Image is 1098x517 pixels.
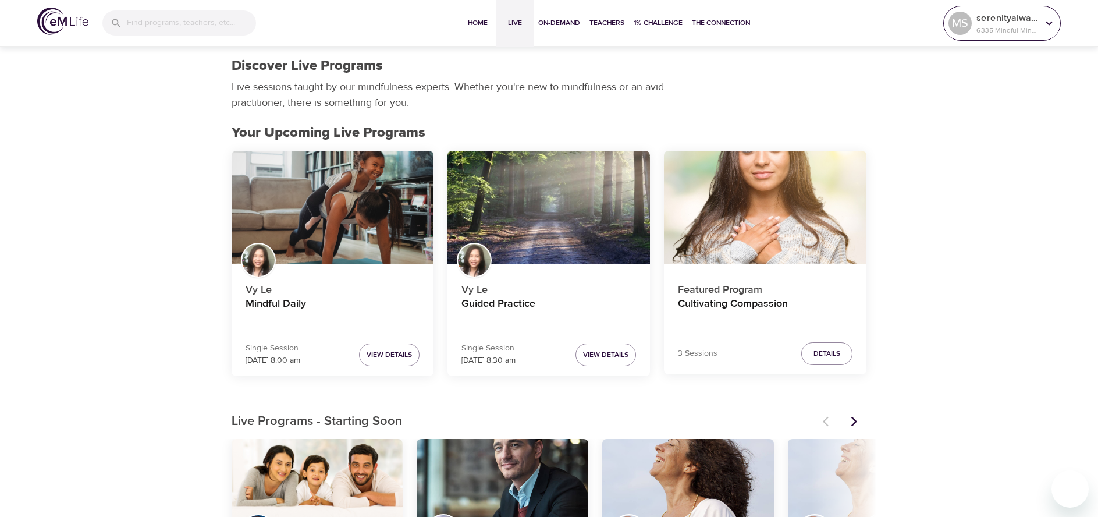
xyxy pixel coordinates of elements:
button: Mindful Daily [232,151,434,265]
p: Single Session [461,342,516,355]
button: View Details [359,344,420,366]
span: 1% Challenge [634,17,683,29]
p: Live Programs - Starting Soon [232,412,816,431]
button: Cultivating Compassion [664,151,866,265]
p: 3 Sessions [678,348,717,360]
h1: Discover Live Programs [232,58,383,75]
span: View Details [367,349,412,361]
p: 6335 Mindful Minutes [976,25,1038,36]
span: Home [464,17,492,29]
button: Details [801,342,852,365]
button: Guided Practice [447,151,650,265]
p: Single Session [246,342,300,355]
span: On-Demand [538,17,580,29]
span: View Details [583,349,628,361]
p: Live sessions taught by our mindfulness experts. Whether you're new to mindfulness or an avid pra... [232,79,668,111]
span: Details [813,348,840,360]
input: Find programs, teachers, etc... [127,10,256,36]
h4: Mindful Daily [246,298,420,325]
span: Live [501,17,529,29]
iframe: Button to launch messaging window [1051,470,1089,508]
button: Next items [841,409,867,434]
div: MS [948,12,972,35]
span: The Connection [692,17,750,29]
button: View Details [575,344,636,366]
p: Vy Le [461,277,636,298]
p: Featured Program [678,277,852,298]
p: Vy Le [246,277,420,298]
h4: Guided Practice [461,298,636,325]
p: [DATE] 8:00 am [246,355,300,367]
span: Teachers [589,17,624,29]
p: serenityalways1 [976,11,1038,25]
h2: Your Upcoming Live Programs [232,125,867,141]
p: [DATE] 8:30 am [461,355,516,367]
img: logo [37,8,88,35]
h4: Cultivating Compassion [678,298,852,325]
